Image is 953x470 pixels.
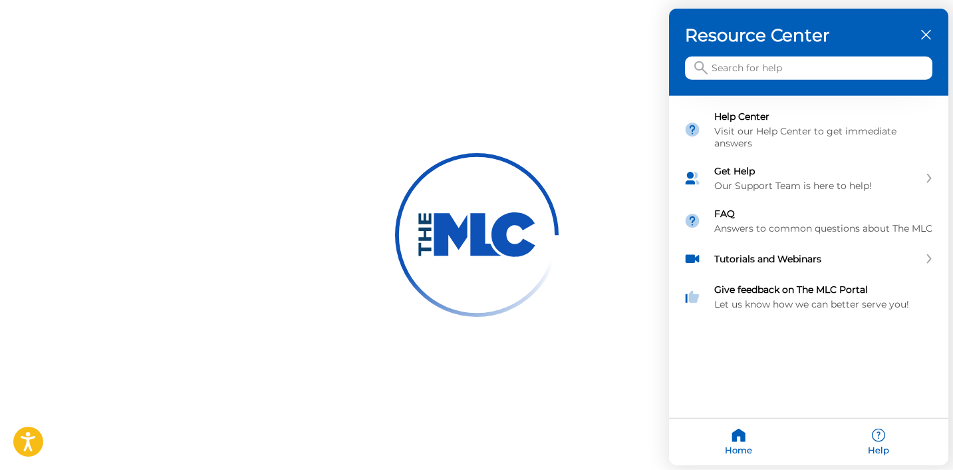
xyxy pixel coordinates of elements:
[714,298,934,310] div: Let us know how we can better serve you!
[684,121,701,138] img: module icon
[694,61,708,75] svg: icon
[669,242,948,276] div: Tutorials and Webinars
[669,419,809,465] div: Home
[714,208,934,220] div: FAQ
[920,29,932,41] div: close resource center
[684,170,701,187] img: module icon
[714,222,934,234] div: Answers to common questions about The MLC
[684,212,701,230] img: module icon
[684,288,701,306] img: module icon
[925,254,933,264] svg: expand
[714,253,919,265] div: Tutorials and Webinars
[669,200,948,242] div: FAQ
[714,125,934,149] div: Visit our Help Center to get immediate answers
[685,25,932,46] h3: Resource Center
[669,276,948,318] div: Give feedback on The MLC Portal
[684,250,701,268] img: module icon
[669,96,948,318] div: Resource center home modules
[669,157,948,200] div: Get Help
[669,96,948,318] div: entering resource center home
[925,174,933,183] svg: expand
[714,180,919,192] div: Our Support Team is here to help!
[714,284,934,296] div: Give feedback on The MLC Portal
[685,57,932,80] input: Search for help
[714,165,919,177] div: Get Help
[714,111,934,122] div: Help Center
[809,419,948,465] div: Help
[669,103,948,157] div: Help Center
